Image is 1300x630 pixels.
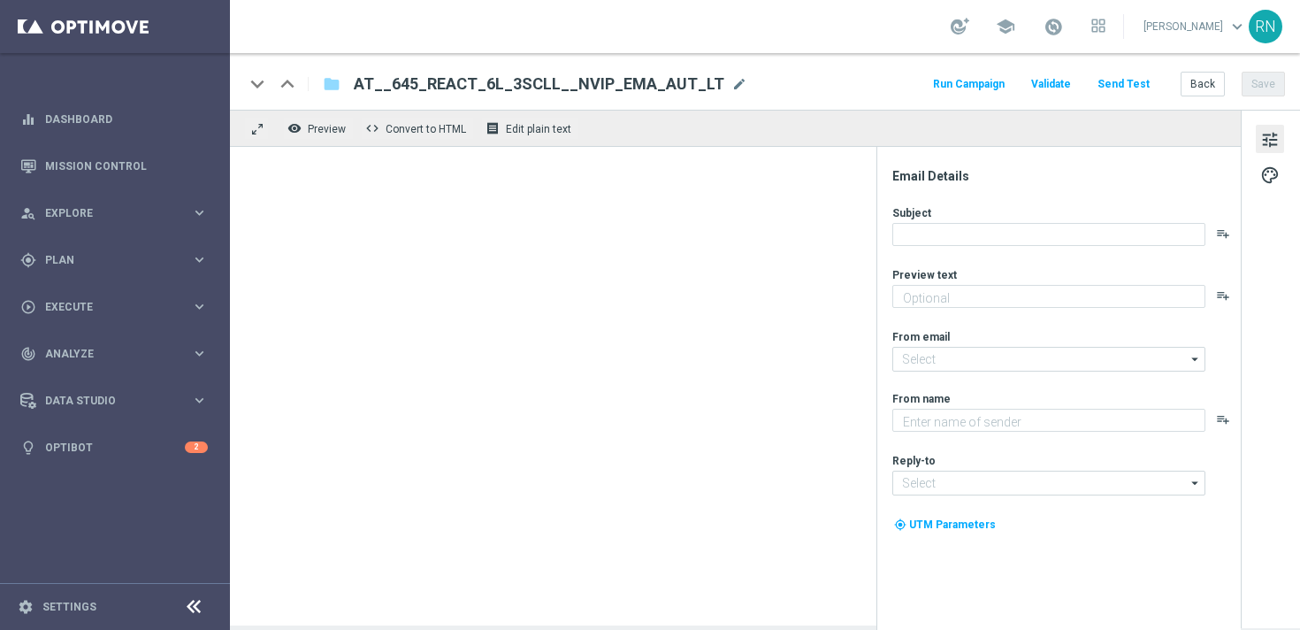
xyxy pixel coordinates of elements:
[45,302,191,312] span: Execute
[1181,72,1225,96] button: Back
[731,76,747,92] span: mode_edit
[185,442,208,453] div: 2
[1260,164,1280,187] span: palette
[1242,72,1285,96] button: Save
[19,206,209,220] button: person_search Explore keyboard_arrow_right
[909,519,996,531] span: UTM Parameters
[892,392,951,406] label: From name
[19,159,209,173] button: Mission Control
[45,396,191,406] span: Data Studio
[20,252,191,268] div: Plan
[1029,73,1074,96] button: Validate
[1216,412,1230,426] button: playlist_add
[1256,160,1284,188] button: palette
[1095,73,1152,96] button: Send Test
[18,599,34,615] i: settings
[1216,288,1230,303] button: playlist_add
[892,268,957,282] label: Preview text
[191,251,208,268] i: keyboard_arrow_right
[20,346,36,362] i: track_changes
[19,253,209,267] button: gps_fixed Plan keyboard_arrow_right
[45,96,208,142] a: Dashboard
[20,346,191,362] div: Analyze
[287,121,302,135] i: remove_red_eye
[20,252,36,268] i: gps_fixed
[1260,128,1280,151] span: tune
[894,519,906,531] i: my_location
[486,121,500,135] i: receipt
[191,204,208,221] i: keyboard_arrow_right
[19,300,209,314] button: play_circle_outline Execute keyboard_arrow_right
[1216,227,1230,241] button: playlist_add
[1187,472,1204,495] i: arrow_drop_down
[191,392,208,409] i: keyboard_arrow_right
[42,602,96,612] a: Settings
[308,123,346,135] span: Preview
[892,515,998,534] button: my_location UTM Parameters
[892,454,936,468] label: Reply-to
[191,298,208,315] i: keyboard_arrow_right
[45,349,191,359] span: Analyze
[20,205,191,221] div: Explore
[930,73,1007,96] button: Run Campaign
[892,330,950,344] label: From email
[45,424,185,471] a: Optibot
[481,117,579,140] button: receipt Edit plain text
[892,168,1239,184] div: Email Details
[19,394,209,408] button: Data Studio keyboard_arrow_right
[19,347,209,361] button: track_changes Analyze keyboard_arrow_right
[1031,78,1071,90] span: Validate
[19,441,209,455] button: lightbulb Optibot 2
[20,205,36,221] i: person_search
[1142,13,1249,40] a: [PERSON_NAME]keyboard_arrow_down
[283,117,354,140] button: remove_red_eye Preview
[20,440,36,456] i: lightbulb
[1249,10,1282,43] div: RN
[1187,348,1204,371] i: arrow_drop_down
[996,17,1015,36] span: school
[361,117,474,140] button: code Convert to HTML
[1256,125,1284,153] button: tune
[892,471,1205,496] input: Select
[365,121,379,135] span: code
[20,111,36,127] i: equalizer
[20,299,191,315] div: Execute
[20,424,208,471] div: Optibot
[386,123,466,135] span: Convert to HTML
[892,206,931,220] label: Subject
[19,112,209,127] button: equalizer Dashboard
[20,96,208,142] div: Dashboard
[323,73,340,95] i: folder
[45,142,208,189] a: Mission Control
[45,255,191,265] span: Plan
[45,208,191,219] span: Explore
[321,70,342,98] button: folder
[20,299,36,315] i: play_circle_outline
[354,73,724,95] span: AT__645_REACT_6L_3SCLL__NVIP_EMA_AUT_LT
[191,345,208,362] i: keyboard_arrow_right
[892,347,1205,372] input: Select
[506,123,571,135] span: Edit plain text
[20,393,191,409] div: Data Studio
[1227,17,1247,36] span: keyboard_arrow_down
[20,142,208,189] div: Mission Control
